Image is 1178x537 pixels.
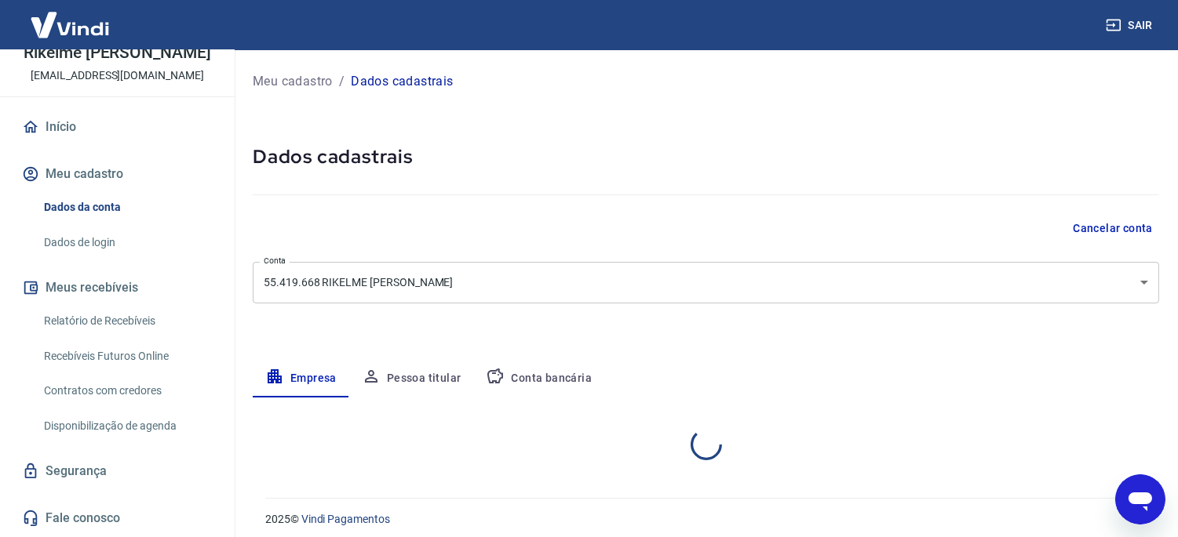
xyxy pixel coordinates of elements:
[339,72,345,91] p: /
[253,262,1159,303] div: 55.419.668 RIKELME [PERSON_NAME]
[19,270,216,305] button: Meus recebíveis
[349,360,474,397] button: Pessoa titular
[1115,474,1165,524] iframe: Botão para abrir a janela de mensagens
[1067,214,1159,243] button: Cancelar conta
[473,360,604,397] button: Conta bancária
[38,340,216,372] a: Recebíveis Futuros Online
[19,501,216,535] a: Fale conosco
[253,144,1159,169] h5: Dados cadastrais
[38,305,216,337] a: Relatório de Recebíveis
[38,375,216,407] a: Contratos com credores
[38,191,216,223] a: Dados da conta
[31,67,204,84] p: [EMAIL_ADDRESS][DOMAIN_NAME]
[38,227,216,259] a: Dados de login
[19,157,216,191] button: Meu cadastro
[351,72,453,91] p: Dados cadastrais
[253,72,333,91] a: Meu cadastro
[19,454,216,488] a: Segurança
[19,1,121,49] img: Vindi
[19,110,216,144] a: Início
[301,513,390,525] a: Vindi Pagamentos
[265,511,1140,528] p: 2025 ©
[1103,11,1159,40] button: Sair
[38,410,216,442] a: Disponibilização de agenda
[264,255,286,267] label: Conta
[24,45,211,61] p: Rikelme [PERSON_NAME]
[253,360,349,397] button: Empresa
